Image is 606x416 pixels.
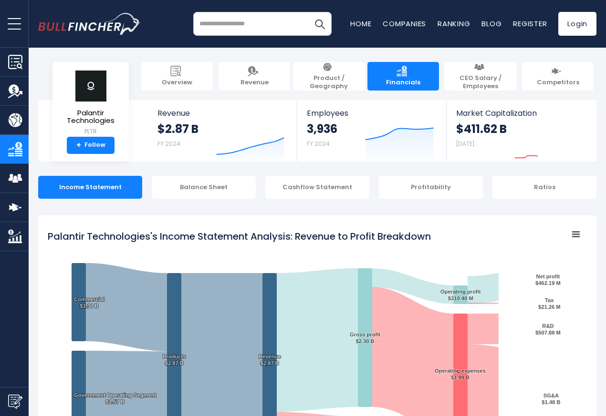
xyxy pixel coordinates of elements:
[535,274,561,286] text: Net profit $462.19 M
[308,12,332,36] button: Search
[74,392,156,405] text: Government Operating Segment $1.57 B
[265,176,369,199] div: Cashflow Statement
[67,137,115,154] a: +Follow
[386,79,420,87] span: Financials
[307,122,337,136] strong: 3,936
[481,19,502,29] a: Blog
[440,289,481,301] text: Operating profit $310.40 M
[379,176,483,199] div: Profitability
[438,19,470,29] a: Ranking
[456,109,586,118] span: Market Capitalization
[48,230,431,243] tspan: Palantir Technologies's Income Statement Analysis: Revenue to Profit Breakdown
[298,74,360,91] span: Product / Geography
[152,176,256,199] div: Balance Sheet
[141,62,213,91] a: Overview
[38,13,141,35] a: Go to homepage
[259,354,281,366] text: Revenue $2.87 B
[538,297,561,310] text: Tax $21.26 M
[38,176,142,199] div: Income Statement
[38,13,141,35] img: bullfincher logo
[297,100,446,162] a: Employees 3,936 FY 2024
[157,122,199,136] strong: $2.87 B
[76,141,81,150] strong: +
[535,323,561,335] text: R&D $507.88 M
[492,176,596,199] div: Ratios
[449,74,512,91] span: CEO Salary / Employees
[522,62,594,91] a: Competitors
[219,62,290,91] a: Revenue
[367,62,439,91] a: Financials
[513,19,547,29] a: Register
[542,393,560,405] text: SG&A $1.48 B
[60,109,121,125] span: Palantir Technologies
[162,79,192,87] span: Overview
[456,122,507,136] strong: $411.62 B
[350,19,371,29] a: Home
[558,12,596,36] a: Login
[157,140,180,148] small: FY 2024
[74,296,104,309] text: Commercial $1.30 B
[60,70,122,137] a: Palantir Technologies PLTR
[163,354,186,366] text: Products $2.87 B
[307,140,330,148] small: FY 2024
[293,62,365,91] a: Product / Geography
[445,62,516,91] a: CEO Salary / Employees
[435,368,486,380] text: Operating expenses $1.99 B
[447,100,596,162] a: Market Capitalization $411.62 B [DATE]
[240,79,269,87] span: Revenue
[350,332,380,344] text: Gross profit $2.30 B
[60,127,121,136] small: PLTR
[148,100,297,162] a: Revenue $2.87 B FY 2024
[456,140,474,148] small: [DATE]
[537,79,579,87] span: Competitors
[383,19,426,29] a: Companies
[157,109,288,118] span: Revenue
[307,109,436,118] span: Employees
